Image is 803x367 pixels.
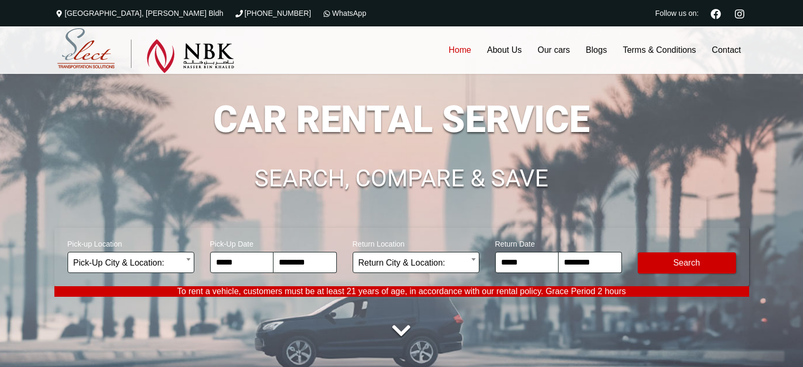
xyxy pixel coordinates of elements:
a: Contact [704,26,749,74]
span: Return Location [353,233,479,252]
a: [PHONE_NUMBER] [234,9,311,17]
a: Our cars [530,26,578,74]
a: About Us [479,26,530,74]
a: Terms & Conditions [615,26,704,74]
p: To rent a vehicle, customers must be at least 21 years of age, in accordance with our rental poli... [54,286,749,297]
a: Instagram [731,7,749,19]
button: Modify Search [638,252,736,274]
span: Return City & Location: [358,252,474,274]
h1: CAR RENTAL SERVICE [54,101,749,138]
img: Select Rent a Car [57,28,234,73]
span: Pick-Up Date [210,233,337,252]
a: Home [441,26,479,74]
span: Return City & Location: [353,252,479,273]
span: Pick-Up City & Location: [68,252,194,273]
a: Facebook [706,7,725,19]
h1: SEARCH, COMPARE & SAVE [54,166,749,191]
span: Pick-Up City & Location: [73,252,188,274]
span: Return Date [495,233,622,252]
span: Pick-up Location [68,233,194,252]
a: Blogs [578,26,615,74]
a: WhatsApp [322,9,366,17]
